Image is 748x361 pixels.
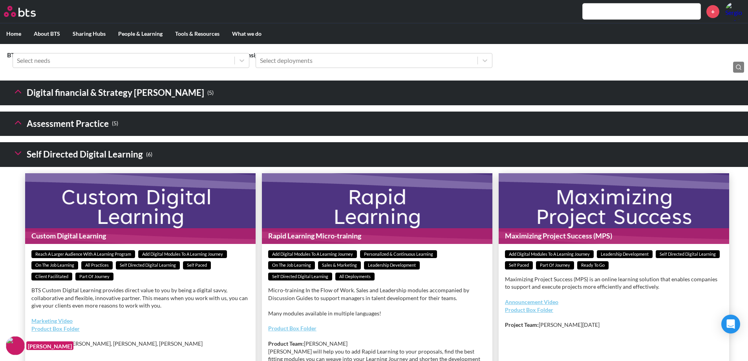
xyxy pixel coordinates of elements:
a: Standard Offerings [161,51,215,59]
small: ( 5 ) [112,118,118,129]
span: Reach a Larger Audience With a Learning Program [31,250,135,258]
label: Tools & Resources [169,24,226,44]
span: Self Directed Digital Learning [116,261,180,269]
h1: Rapid Learning Micro-training [262,228,492,244]
span: Sales & Marketing [318,261,361,269]
span: On The Job Learning [31,261,78,269]
span: Add Digital Modules to a Learning Journey [505,250,594,258]
h3: Self Directed Digital Learning [13,146,152,163]
a: Our Products & Solutions [85,51,155,59]
img: F [6,336,25,355]
span: All practices [81,261,113,269]
span: Self Directed Digital Learning [268,273,332,281]
a: Success Stories [273,51,316,59]
small: ( 5 ) [207,88,214,98]
strong: Product Team: [268,340,304,347]
a: Contact us [322,51,352,59]
figcaption: [PERSON_NAME] [26,341,73,350]
span: On The Job Learning [268,261,315,269]
label: What we do [226,24,268,44]
a: Digital News [44,51,79,59]
h1: Custom Digital Learning [25,228,256,244]
div: Open Intercom Messenger [721,315,740,334]
p: Maximizing Project Success (MPS) is an online learning solution that enables companies to support... [505,275,723,291]
a: Tips and Insights [221,51,267,59]
h3: Digital financial & Strategy [PERSON_NAME] [13,84,214,101]
span: Add Digital Modules to a Learning Journey [268,250,357,258]
h3: Assessment Practice [13,115,118,132]
p: [PERSON_NAME], [PERSON_NAME], [PERSON_NAME] [31,340,249,348]
span: All deployments [335,273,375,281]
span: Add Digital Modules to a Learning Journey [138,250,227,258]
a: + [706,5,719,18]
img: BTS Logo [4,6,36,17]
span: Leadership Development [597,250,653,258]
a: Product Box Folder [505,306,553,313]
a: Profile [725,2,744,21]
span: Part of Journey [75,273,113,281]
span: Personalized & Continuous Learning [360,250,437,258]
span: Self Directed Digital Learning [656,250,720,258]
span: Client facilitated [31,273,72,281]
label: Sharing Hubs [66,24,112,44]
label: About BTS [27,24,66,44]
p: [PERSON_NAME][DATE] [505,321,723,329]
a: Announcement Video [505,299,558,305]
span: Self paced [183,261,211,269]
h1: Maximizing Project Success (MPS) [499,228,729,244]
span: Self paced [505,261,533,269]
p: Many modules available in multiple languages! [268,310,486,317]
a: Product Box Folder [268,325,316,332]
a: Go home [4,6,50,17]
span: Ready to go [577,261,609,269]
p: BTS Custom Digital Learning provides direct value to you by being a digital savvy, collaborative ... [31,286,249,310]
span: Leadership Development [364,261,420,269]
a: BTS Digital [7,51,38,59]
p: Micro-training In the Flow of Work. Sales and Leadership modules accompanied by Discussion Guides... [268,286,486,302]
small: ( 6 ) [146,149,152,160]
label: People & Learning [112,24,169,44]
img: Sergio Dosda [725,2,744,21]
a: Marketing Video [31,317,73,324]
strong: Project Team: [505,321,539,328]
span: Part of Journey [536,261,574,269]
a: Product Box Folder [31,325,80,332]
